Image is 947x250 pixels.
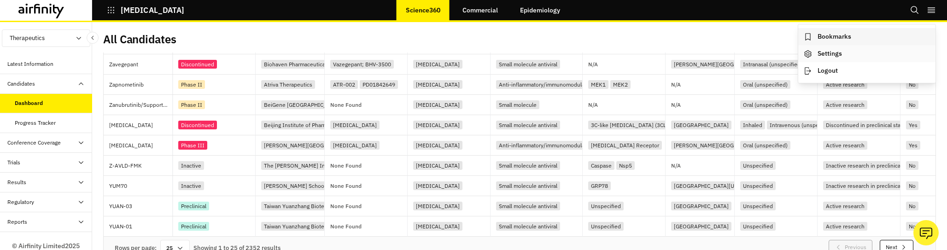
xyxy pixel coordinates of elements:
div: Unspecified [740,161,776,170]
div: PD01842649 [360,80,398,89]
div: Active research [823,141,867,150]
div: Yes [906,121,920,129]
div: Anti-inflammatory/immunomodulator (non steroidal) [496,80,632,89]
div: Small molecule antiviral [496,161,560,170]
p: None Found [330,102,362,108]
div: Preclinical [178,222,209,231]
div: Beijing Institute of Pharmacology and Toxicology [261,121,387,129]
div: [MEDICAL_DATA] Receptor [588,141,662,150]
p: YUAN-01 [109,222,172,231]
div: [PERSON_NAME][GEOGRAPHIC_DATA] (KAIMRC) [261,141,391,150]
div: [MEDICAL_DATA] [330,141,380,150]
div: [PERSON_NAME][GEOGRAPHIC_DATA] [671,60,775,69]
div: [MEDICAL_DATA] [413,181,462,190]
div: Conference Coverage [7,139,61,147]
div: Progress Tracker [15,119,56,127]
div: Small molecule [496,100,539,109]
div: [GEOGRAPHIC_DATA] [671,222,731,231]
div: Latest Information [7,60,53,68]
div: Intranasal (unspecified) [740,60,805,69]
div: Results [7,178,26,186]
div: Phase III [178,141,207,150]
div: Biohaven Pharmaceuticals [261,60,332,69]
p: Zavegepant [109,60,172,69]
div: Small molecule antiviral [496,60,560,69]
div: Phase II [178,100,205,109]
div: Atriva Therapeutics [261,80,315,89]
div: [MEDICAL_DATA] [330,121,380,129]
div: Nsp5 [616,161,635,170]
button: [MEDICAL_DATA] [107,2,184,18]
p: N/A [671,102,681,108]
div: ATR-002 [330,80,358,89]
div: Intravenous (unspecified) [767,121,837,129]
div: Small molecule antiviral [496,202,560,210]
p: YUAN-03 [109,202,172,211]
div: Dashboard [15,99,43,107]
div: [MEDICAL_DATA] [413,80,462,89]
p: N/A [588,102,598,108]
div: No [906,80,918,89]
div: [GEOGRAPHIC_DATA] [671,202,731,210]
button: Search [910,2,919,18]
p: None Found [330,224,362,229]
div: Inactive [178,161,204,170]
div: Active research [823,202,867,210]
div: Taiwan Yuanzhang Biotechnology [261,222,350,231]
div: Inactive research in preclinical stage [823,161,919,170]
div: Oral (unspecified) [740,141,790,150]
div: GRP78 [588,181,611,190]
div: Oral (unspecified) [740,80,790,89]
div: Unspecified [740,222,776,231]
div: Inhaled [740,121,765,129]
div: No [906,222,918,231]
div: MEK1 [588,80,608,89]
div: Regulatory [7,198,34,206]
div: Discontinued [178,121,217,129]
p: N/A [671,82,681,87]
div: [MEDICAL_DATA] [413,121,462,129]
button: Therapeutics [2,29,90,47]
div: No [906,181,918,190]
p: Zapnometinib [109,80,172,89]
div: The [PERSON_NAME] Institute [261,161,344,170]
div: [GEOGRAPHIC_DATA][US_STATE] [671,181,761,190]
div: Taiwan Yuanzhang Biotechnology [261,202,350,210]
div: [MEDICAL_DATA] [413,202,462,210]
p: Science360 [406,6,440,14]
div: Caspase [588,161,614,170]
p: YUM70 [109,181,172,191]
div: Yes [906,141,920,150]
p: None Found [330,163,362,169]
div: Active research [823,222,867,231]
div: Reports [7,218,27,226]
div: Anti-inflammatory/immunomodulator (non steroidal) [496,141,632,150]
div: [MEDICAL_DATA] [413,161,462,170]
div: Unspecified [588,202,624,210]
div: No [906,202,918,210]
div: [MEDICAL_DATA] [413,141,462,150]
div: Active research [823,100,867,109]
button: Ask our analysts [913,220,939,245]
p: None Found [330,203,362,209]
div: 3C-like [MEDICAL_DATA] (3CLPRO) [588,121,682,129]
div: Unspecified [740,202,776,210]
div: [PERSON_NAME][GEOGRAPHIC_DATA] (KAIMRC) [671,141,801,150]
div: Vazegepant; BHV-3500 [330,60,394,69]
div: BeiGene [GEOGRAPHIC_DATA] [261,100,345,109]
div: Small molecule antiviral [496,181,560,190]
div: Small molecule antiviral [496,222,560,231]
div: [MEDICAL_DATA] [413,60,462,69]
p: [MEDICAL_DATA] [109,121,172,130]
div: Unspecified [740,181,776,190]
div: Unspecified [588,222,624,231]
div: No [906,161,918,170]
div: [GEOGRAPHIC_DATA] [671,121,731,129]
p: Z-AVLD-FMK [109,161,172,170]
div: Candidates [7,80,35,88]
p: N/A [671,163,681,169]
div: Inactive research in preclinical stage [823,181,919,190]
p: [MEDICAL_DATA] [109,141,172,150]
div: Inactive [178,181,204,190]
div: Preclinical [178,202,209,210]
